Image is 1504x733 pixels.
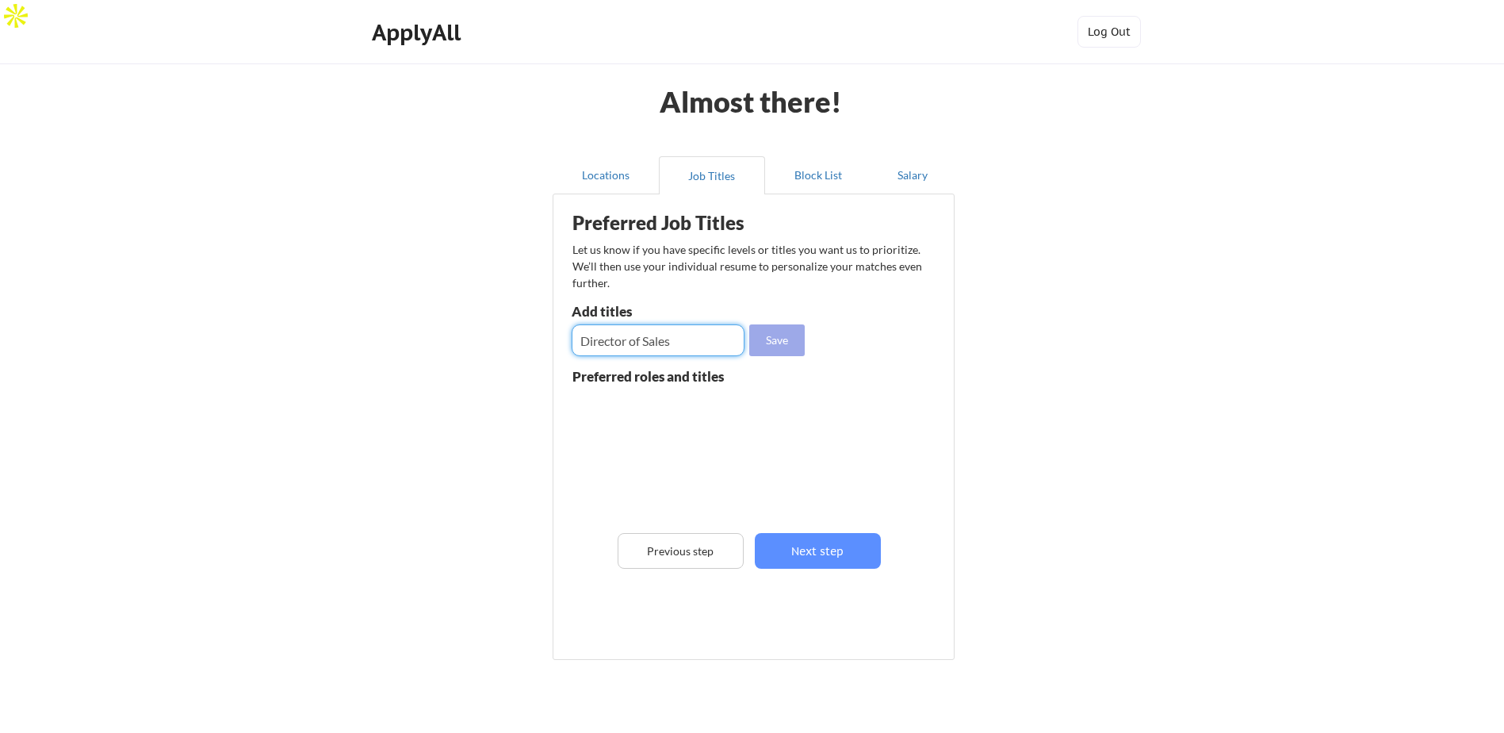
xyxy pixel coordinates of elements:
[572,213,772,232] div: Preferred Job Titles
[871,156,955,194] button: Salary
[372,19,465,46] div: ApplyAll
[755,533,881,569] button: Next step
[572,241,924,291] div: Let us know if you have specific levels or titles you want us to prioritize. We’ll then use your ...
[659,156,765,194] button: Job Titles
[553,156,659,194] button: Locations
[618,533,744,569] button: Previous step
[765,156,871,194] button: Block List
[572,305,741,318] div: Add titles
[641,87,862,116] div: Almost there!
[572,324,744,356] input: E.g. Senior Product Manager
[749,324,805,356] button: Save
[572,370,744,383] div: Preferred roles and titles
